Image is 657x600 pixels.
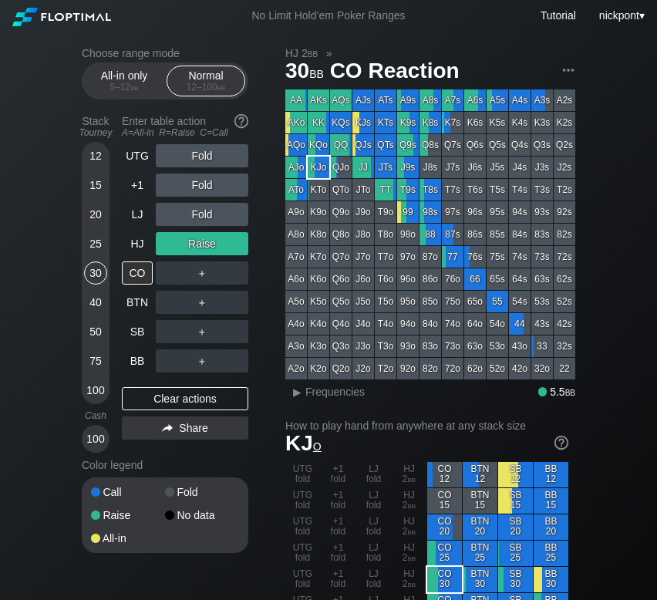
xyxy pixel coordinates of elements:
[285,157,307,178] div: AJo
[89,66,160,96] div: All-in only
[285,514,320,540] div: UTG fold
[352,291,374,312] div: J5o
[392,488,426,514] div: HJ 2
[463,541,497,566] div: BTN 25
[375,335,396,357] div: T3o
[554,157,575,178] div: J2s
[330,179,352,201] div: QTo
[84,320,107,343] div: 50
[375,201,396,223] div: T9o
[352,157,374,178] div: JJ
[408,578,416,589] span: bb
[308,47,318,59] span: bb
[352,201,374,223] div: J9o
[487,335,508,357] div: 53o
[285,246,307,268] div: A7o
[321,488,355,514] div: +1 fold
[352,313,374,335] div: J4o
[156,144,248,167] div: Fold
[287,383,307,401] div: ▸
[531,358,553,379] div: 32o
[321,567,355,592] div: +1 fold
[165,510,239,521] div: No data
[554,134,575,156] div: Q2s
[308,358,329,379] div: K2o
[330,134,352,156] div: QQ
[442,112,463,133] div: K7s
[397,335,419,357] div: 93o
[464,201,486,223] div: 96s
[285,89,307,111] div: AA
[408,552,416,563] span: bb
[330,112,352,133] div: KQs
[442,89,463,111] div: A7s
[553,434,570,451] img: help.32db89a4.svg
[122,174,153,197] div: +1
[463,514,497,540] div: BTN 20
[352,224,374,245] div: J8o
[463,488,497,514] div: BTN 15
[541,9,576,22] a: Tutorial
[419,335,441,357] div: 83o
[538,386,575,398] div: 5.5
[419,268,441,290] div: 86o
[397,112,419,133] div: K9s
[84,232,107,255] div: 25
[408,500,416,511] span: bb
[84,427,107,450] div: 100
[285,224,307,245] div: A8o
[283,59,326,85] span: 30
[76,109,116,144] div: Stack
[76,410,116,421] div: Cash
[165,487,239,497] div: Fold
[419,358,441,379] div: 82o
[321,541,355,566] div: +1 fold
[531,268,553,290] div: 63s
[534,488,568,514] div: BB 15
[419,179,441,201] div: T8s
[375,358,396,379] div: T2o
[217,82,226,93] span: bb
[397,89,419,111] div: A9s
[554,335,575,357] div: 32s
[122,203,153,226] div: LJ
[156,203,248,226] div: Fold
[487,291,508,312] div: 55
[554,89,575,111] div: A2s
[464,179,486,201] div: T6s
[419,291,441,312] div: 85o
[463,462,497,487] div: BTN 12
[531,112,553,133] div: K3s
[509,157,531,178] div: J4s
[156,349,248,372] div: ＋
[308,112,329,133] div: KK
[352,358,374,379] div: J2o
[308,246,329,268] div: K7o
[509,335,531,357] div: 43o
[487,224,508,245] div: 85s
[76,127,116,138] div: Tourney
[305,386,365,398] span: Frequencies
[509,89,531,111] div: A4s
[330,335,352,357] div: Q3o
[509,224,531,245] div: 84s
[174,82,238,93] div: 12 – 100
[560,62,577,79] img: ellipsis.fd386fe8.svg
[531,179,553,201] div: T3s
[509,134,531,156] div: Q4s
[352,246,374,268] div: J7o
[330,291,352,312] div: Q5o
[463,567,497,592] div: BTN 30
[442,179,463,201] div: T7s
[487,89,508,111] div: A5s
[285,201,307,223] div: A9o
[318,47,340,59] span: »
[408,526,416,537] span: bb
[397,201,419,223] div: 99
[397,291,419,312] div: 95o
[392,462,426,487] div: HJ 2
[130,82,139,93] span: bb
[442,291,463,312] div: 75o
[308,179,329,201] div: KTo
[442,358,463,379] div: 72o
